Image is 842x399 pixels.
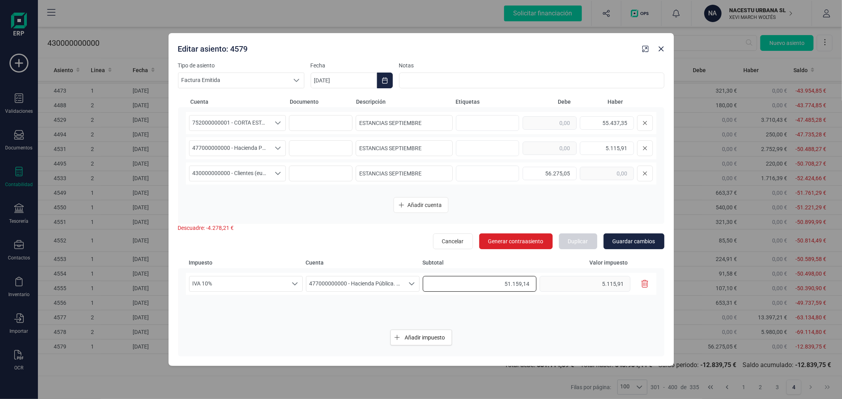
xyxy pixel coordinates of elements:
button: Añadir cuenta [394,197,448,213]
input: 0,00 [580,116,634,130]
input: 0,00 [523,142,577,155]
div: Editar asiento: 4579 [175,40,639,54]
span: 430000000000 - Clientes (euros) [189,166,271,181]
label: Tipo de asiento [178,62,304,69]
span: Añadir cuenta [407,201,442,209]
span: 752000000001 - CORTA ESTANCIA [189,116,271,131]
span: Impuesto [189,259,303,267]
span: Factura Emitida [178,73,289,88]
span: Documento [290,98,353,106]
input: 0,00 [540,276,630,292]
span: Cuenta [306,259,420,267]
span: Etiquetas [456,98,519,106]
label: Fecha [311,62,393,69]
div: Seleccione una cuenta [271,141,286,156]
button: Guardar cambios [604,233,664,249]
span: Valor impuesto [540,259,636,267]
input: 0,00 [580,142,634,155]
input: 0,00 [580,167,634,180]
label: Notas [399,62,664,69]
div: Seleccione una cuenta [271,166,286,181]
div: Seleccione una cuenta [271,116,286,131]
span: Subtotal [423,259,536,267]
span: Descripción [356,98,453,106]
input: 0,00 [523,167,577,180]
button: Cancelar [433,233,473,249]
div: Seleccione una cuenta [404,276,419,291]
button: Close [655,43,668,55]
span: Generar contraasiento [488,237,544,245]
span: Añadir impuesto [405,334,445,341]
span: IVA 10% [189,276,287,291]
input: 0,00 [423,276,536,292]
span: Cuenta [191,98,287,106]
button: Generar contraasiento [479,233,553,249]
div: Seleccione un porcentaje [287,276,302,291]
span: Cancelar [442,237,464,245]
span: Haber [574,98,623,106]
button: Añadir impuesto [390,330,452,345]
span: Debe [522,98,571,106]
span: Descuadre: -4.278,21 € [178,225,234,231]
span: Guardar cambios [613,237,655,245]
input: 0,00 [523,116,577,130]
button: Duplicar [559,233,597,249]
span: 477000000000 - Hacienda Pública. IVA repercutido [189,141,271,156]
button: Choose Date [377,73,393,88]
span: 477000000000 - Hacienda Pública. IVA repercutido [306,276,404,291]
